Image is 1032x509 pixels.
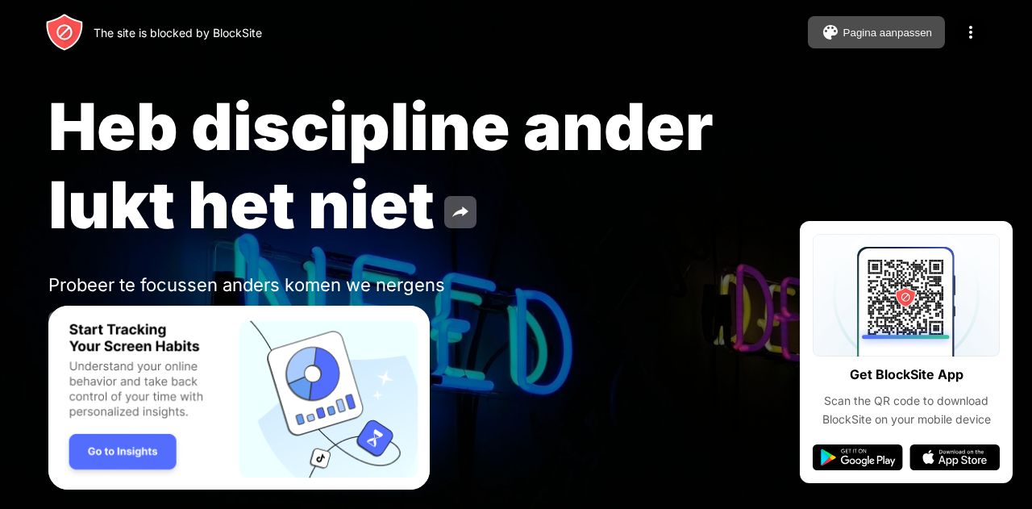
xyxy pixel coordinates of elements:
[821,23,840,42] img: pallet.svg
[808,16,945,48] button: Pagina aanpassen
[843,27,932,39] div: Pagina aanpassen
[813,444,903,470] img: google-play.svg
[909,444,1000,470] img: app-store.svg
[94,26,262,40] div: The site is blocked by BlockSite
[961,23,980,42] img: menu-icon.svg
[48,306,430,490] iframe: Banner
[451,202,470,222] img: share.svg
[48,274,547,295] div: Probeer te focussen anders komen we nergens
[48,87,714,244] span: Heb discipline ander lukt het niet
[45,13,84,52] img: header-logo.svg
